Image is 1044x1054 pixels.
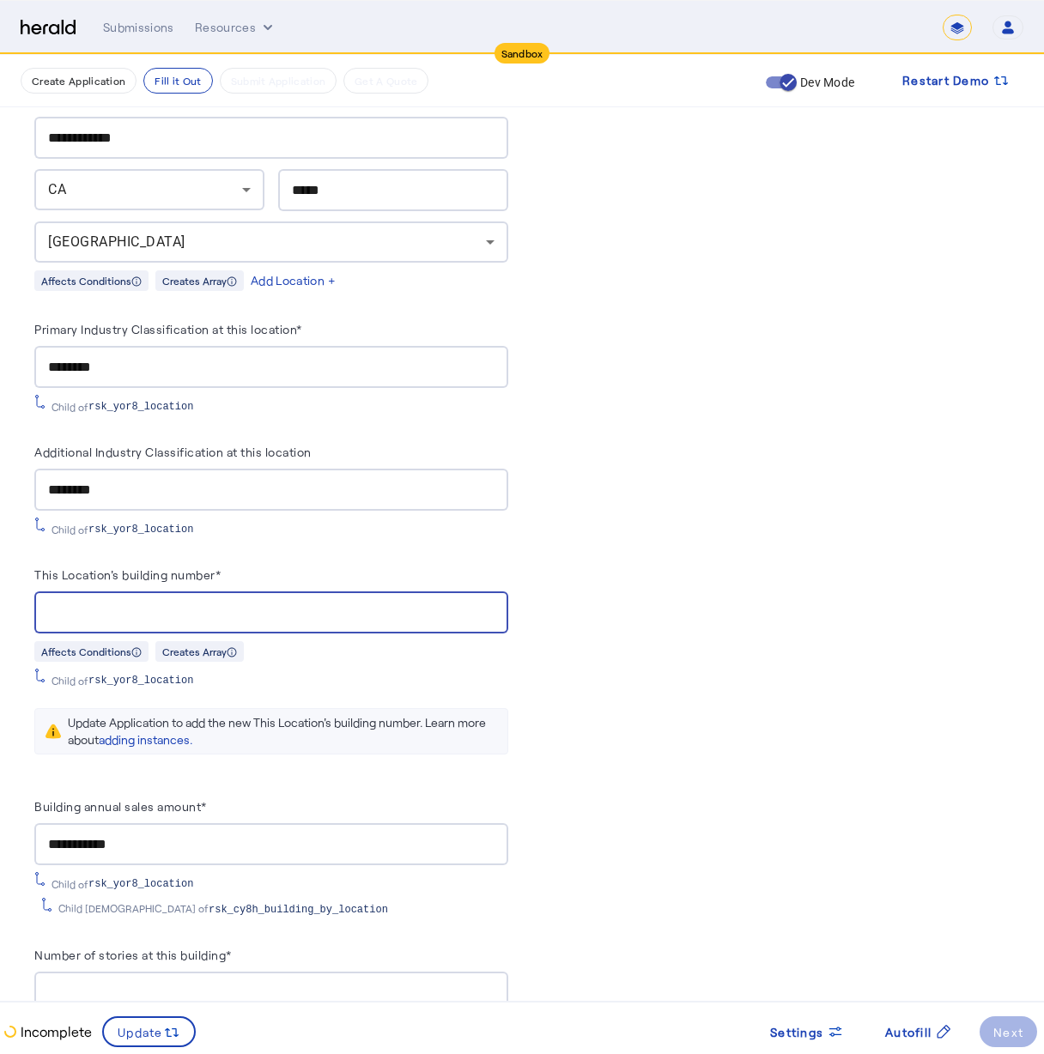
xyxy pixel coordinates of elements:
[103,19,174,36] div: Submissions
[17,1021,92,1042] p: Incomplete
[52,400,407,414] div: Child of
[756,1016,858,1047] button: Settings
[495,43,550,64] div: Sandbox
[88,400,193,414] span: rsk_yor8_location
[52,877,407,891] div: Child of
[88,523,193,536] span: rsk_yor8_location
[102,1016,196,1047] button: Update
[209,904,388,916] span: rsk_cy8h_building_by_location
[770,1023,823,1041] span: Settings
[34,948,232,962] label: Number of stories at this building*
[889,65,1023,96] button: Restart Demo
[88,877,193,891] span: rsk_yor8_location
[34,270,149,291] div: Affects Conditions
[902,70,989,91] span: Restart Demo
[195,19,276,36] button: Resources dropdown menu
[155,270,244,291] div: Creates Array
[251,272,336,289] div: Add Location +
[88,674,193,688] span: rsk_yor8_location
[871,1016,966,1047] button: Autofill
[143,68,212,94] button: Fill it Out
[52,523,407,536] div: Child of
[21,20,76,36] img: Herald Logo
[21,68,137,94] button: Create Application
[48,233,185,250] span: [GEOGRAPHIC_DATA]
[343,68,428,94] button: Get A Quote
[118,1023,163,1041] span: Update
[68,714,497,748] div: Update Application to add the new This Location's building number. Learn more about
[34,799,207,814] label: Building annual sales amount*
[34,322,302,336] label: Primary Industry Classification at this location*
[48,181,66,197] span: CA
[155,641,244,662] div: Creates Array
[34,641,149,662] div: Affects Conditions
[34,567,221,582] label: This Location's building number*
[797,74,854,91] label: Dev Mode
[885,1023,932,1041] span: Autofill
[220,68,337,94] button: Submit Application
[58,901,396,917] div: Child [DEMOGRAPHIC_DATA] of
[52,674,407,688] div: Child of
[99,732,192,747] a: adding instances.
[34,445,312,459] label: Additional Industry Classification at this location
